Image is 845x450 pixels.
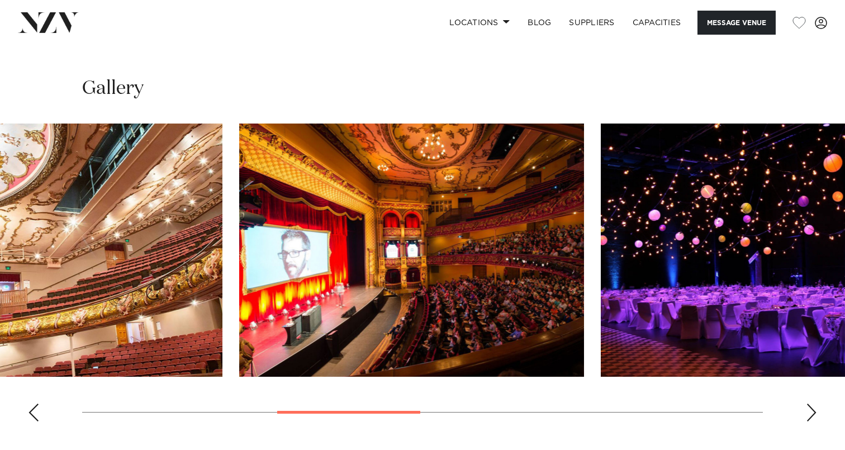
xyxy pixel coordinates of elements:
a: Capacities [624,11,690,35]
a: Locations [440,11,519,35]
img: nzv-logo.png [18,12,79,32]
a: BLOG [519,11,560,35]
h2: Gallery [82,76,144,101]
swiper-slide: 4 / 9 [239,124,584,377]
a: SUPPLIERS [560,11,623,35]
button: Message Venue [697,11,776,35]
